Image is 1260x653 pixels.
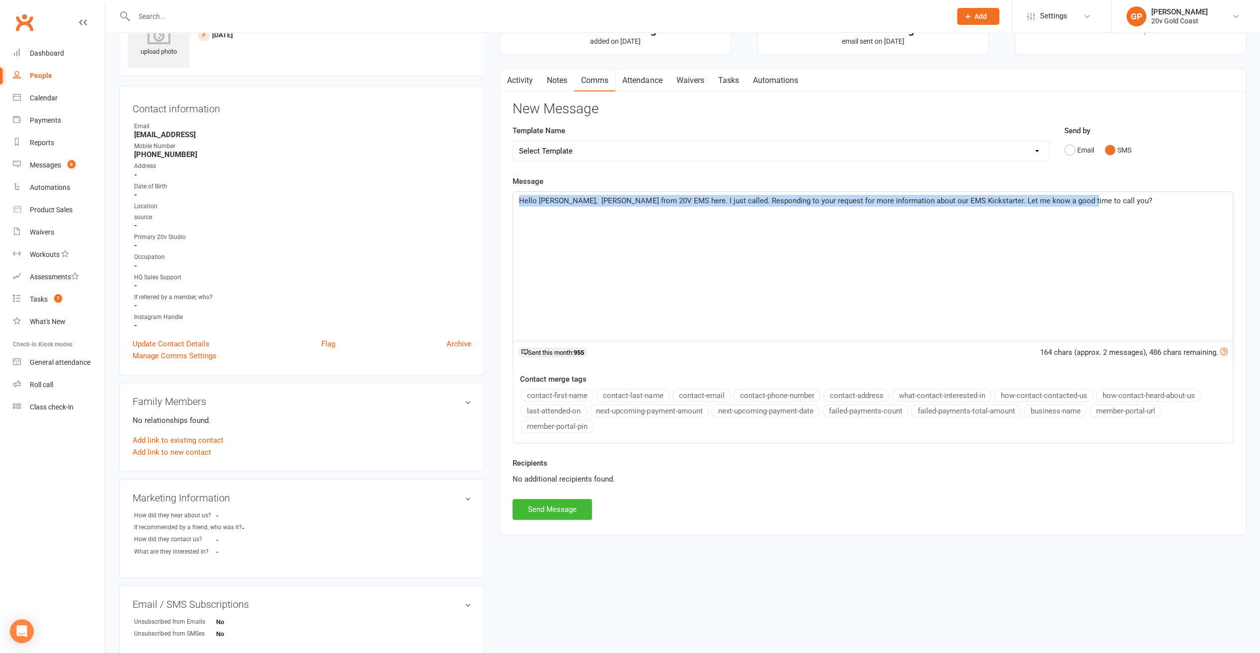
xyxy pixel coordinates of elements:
button: how-contact-contacted-us [994,389,1093,402]
strong: - [216,536,273,544]
div: 20v Gold Coast [1151,16,1208,25]
button: Add [957,8,999,25]
a: Calendar [13,87,105,109]
strong: - [216,512,273,519]
label: Message [513,175,543,187]
button: how-contact-heard-about-us [1096,389,1201,402]
div: Occupation [134,252,471,262]
a: Notes [540,69,574,92]
div: No additional recipients found. [513,473,1233,485]
button: business-name [1024,405,1087,417]
button: contact-email [672,389,731,402]
button: last-attended-on [520,405,587,417]
a: Messages 6 [13,154,105,176]
div: Location [134,202,471,211]
button: Email [1064,141,1094,160]
strong: No [216,618,273,626]
div: Workouts [30,250,60,258]
button: next-upcoming-payment-amount [590,405,709,417]
div: Assessments [30,273,79,281]
div: Reports [30,139,54,147]
a: Flag [321,338,335,350]
button: contact-address [823,389,889,402]
a: Roll call [13,374,105,396]
strong: - [242,524,299,532]
button: failed-payments-count [822,405,908,417]
span: 6 [68,160,75,168]
a: Comms [574,69,615,92]
button: contact-phone-number [733,389,820,402]
div: [PERSON_NAME] [1151,7,1208,16]
strong: - [134,241,471,250]
a: Automations [13,176,105,199]
div: How did they hear about us? [134,511,216,520]
div: Roll call [30,381,53,389]
div: Waivers [30,228,54,236]
button: contact-first-name [520,389,594,402]
button: next-upcoming-payment-date [711,405,819,417]
span: [DATE] [212,31,233,39]
a: Manage Comms Settings [133,350,217,362]
strong: No [216,630,273,638]
div: Class check-in [30,403,74,411]
div: Dashboard [30,49,64,57]
span: Hello [PERSON_NAME], [PERSON_NAME] from 20V EMS here. I just called. Responding to your request f... [519,196,1152,205]
div: If referred by a member, who? [134,293,471,302]
div: Payments [30,116,61,124]
button: SMS [1105,141,1131,160]
label: Template Name [513,125,565,137]
a: Add link to new contact [133,446,211,458]
strong: - [134,261,471,270]
strong: [EMAIL_ADDRESS] [134,130,471,139]
label: Contact merge tags [520,373,587,385]
div: source [134,213,471,222]
span: Add [974,12,987,20]
div: Address [134,162,471,171]
div: Primary 20v Studio [134,233,471,242]
a: General attendance kiosk mode [13,351,105,374]
div: Automations [30,183,70,191]
span: Settings [1040,5,1067,27]
div: 164 chars (approx. 2 messages), 486 chars remaining. [1040,346,1228,358]
div: General attendance [30,358,90,366]
button: failed-payments-total-amount [911,405,1021,417]
div: Product Sales [30,206,73,214]
strong: - [134,321,471,330]
p: added on [DATE] [509,37,722,45]
a: Update Contact Details [133,338,210,350]
strong: - [134,170,471,179]
div: Date of Birth [134,182,471,191]
div: If recommended by a friend, who was it? [134,523,242,532]
div: Tasks [30,295,48,303]
div: How did they contact us? [134,535,216,544]
h3: Contact information [133,99,471,114]
a: Workouts [13,244,105,266]
label: Send by [1064,125,1090,137]
label: Recipients [513,457,547,469]
a: Activity [500,69,540,92]
a: Reports [13,132,105,154]
button: member-portal-url [1089,405,1161,417]
div: Mobile Number [134,142,471,151]
a: Product Sales [13,199,105,221]
div: GP [1126,6,1146,26]
a: Archive [446,338,471,350]
a: Assessments [13,266,105,288]
button: Send Message [513,499,592,520]
div: People [30,72,52,80]
strong: - [134,221,471,230]
button: contact-last-name [596,389,669,402]
a: Clubworx [12,10,37,35]
p: No relationships found. [133,414,471,426]
h3: Email / SMS Subscriptions [133,599,471,610]
div: about 14 hours ago [767,24,979,35]
a: Tasks 7 [13,288,105,311]
div: Unsubscribed from SMSes [134,629,216,639]
a: Class kiosk mode [13,396,105,418]
a: People [13,65,105,87]
div: Open Intercom Messenger [10,619,34,643]
strong: 955 [574,349,584,356]
a: Tasks [711,69,745,92]
strong: [PHONE_NUMBER] [134,150,471,159]
div: Email [134,122,471,131]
